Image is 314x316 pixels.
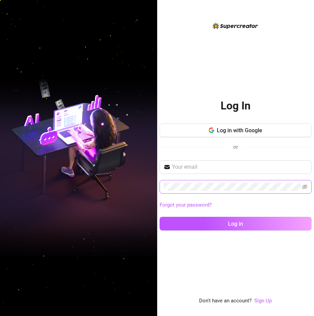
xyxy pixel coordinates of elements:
[217,127,262,134] span: Log in with Google
[254,297,272,305] a: Sign Up
[302,184,308,190] span: eye-invisible
[172,163,308,171] input: Your email
[160,123,312,137] button: Log in with Google
[228,221,243,227] span: Log in
[221,99,251,113] h2: Log In
[213,23,258,29] img: logo-BBDzfeDw.svg
[254,298,272,304] a: Sign Up
[160,217,312,230] button: Log in
[233,144,238,150] span: or
[199,297,252,305] span: Don't have an account?
[160,202,212,208] a: Forgot your password?
[160,201,312,209] a: Forgot your password?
